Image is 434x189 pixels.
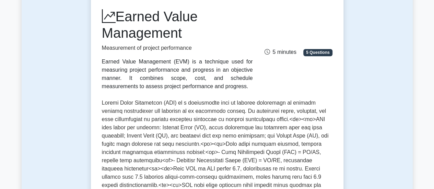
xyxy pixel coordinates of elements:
span: 5 Questions [303,49,332,56]
div: Earned Value Management (EVM) is a technique used for measuring project performance and progress ... [102,58,253,91]
p: Measurement of project performance [102,44,253,52]
h1: Earned Value Management [102,8,253,41]
span: 5 minutes [264,49,296,55]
